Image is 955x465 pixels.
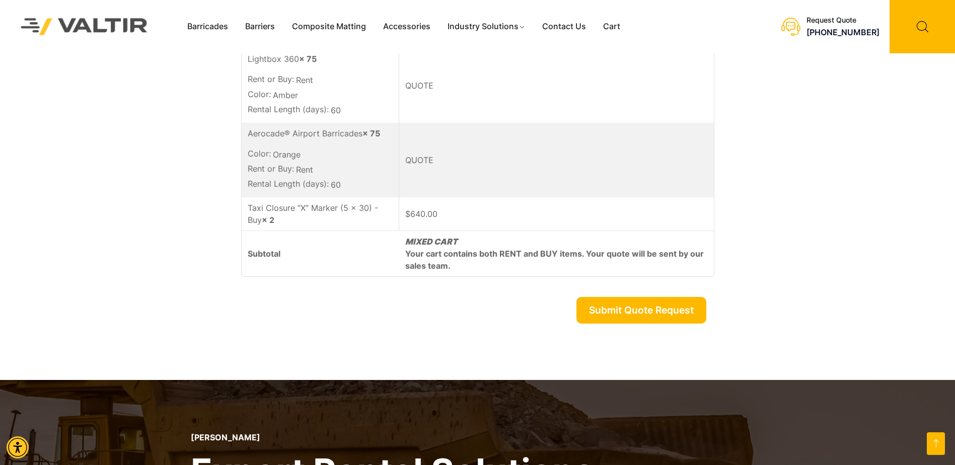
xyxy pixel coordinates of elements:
div: Accessibility Menu [7,436,29,458]
td: QUOTE [399,123,713,197]
a: Barriers [237,19,283,34]
a: Industry Solutions [439,19,534,34]
dt: Color: [248,88,271,100]
th: Subtotal [242,230,400,276]
p: Rent [248,73,393,88]
td: Lightbox 360 [242,48,400,123]
dt: Rent or Buy: [248,163,294,175]
td: Your cart contains both RENT and BUY items. Your quote will be sent by our sales team. [399,230,713,276]
bdi: 640.00 [405,209,437,219]
strong: × 75 [299,54,317,64]
strong: × 2 [262,215,274,225]
a: Contact Us [534,19,595,34]
dt: Rent or Buy: [248,73,294,85]
td: QUOTE [399,48,713,123]
p: [PERSON_NAME] [191,433,594,442]
span: $ [405,209,410,219]
p: Rent [248,163,393,178]
dt: Color: [248,147,271,160]
a: Barricades [179,19,237,34]
a: Accessories [375,19,439,34]
a: Open this option [927,432,945,455]
a: call (888) 496-3625 [806,27,879,37]
dt: Rental Length (days): [248,103,329,115]
strong: × 75 [362,128,380,138]
td: Aerocade® Airport Barricades [242,123,400,197]
td: Taxi Closure “X” Marker (5 x 30) - Buy [242,197,400,230]
p: Amber [248,88,393,103]
p: Orange [248,147,393,163]
button: Submit Quote Request [576,297,706,324]
em: MIXED CART [405,237,458,247]
img: Valtir Rentals [8,5,161,49]
dt: Rental Length (days): [248,178,329,190]
a: Composite Matting [283,19,375,34]
div: Request Quote [806,16,879,25]
a: Cart [595,19,629,34]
